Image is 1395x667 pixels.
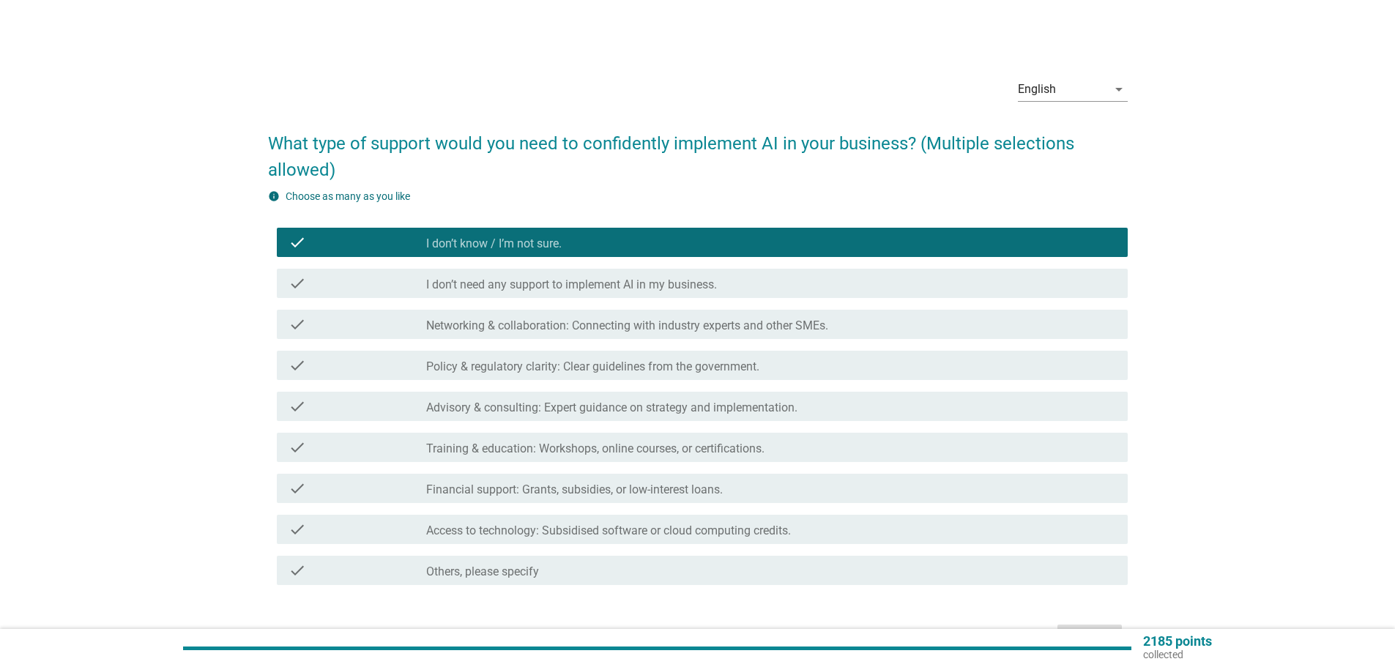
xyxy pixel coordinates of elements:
i: check [289,480,306,497]
i: info [268,190,280,202]
label: Access to technology: Subsidised software or cloud computing credits. [426,523,791,538]
i: check [289,357,306,374]
label: Policy & regulatory clarity: Clear guidelines from the government. [426,359,759,374]
i: check [289,275,306,292]
div: English [1018,83,1056,96]
h2: What type of support would you need to confidently implement AI in your business? (Multiple selec... [268,116,1128,183]
label: Advisory & consulting: Expert guidance on strategy and implementation. [426,400,797,415]
label: I don’t know / I’m not sure. [426,236,562,251]
i: check [289,398,306,415]
label: Financial support: Grants, subsidies, or low-interest loans. [426,482,723,497]
label: Choose as many as you like [286,190,410,202]
p: collected [1143,648,1212,661]
p: 2185 points [1143,635,1212,648]
i: arrow_drop_down [1110,81,1128,98]
label: I don’t need any support to implement AI in my business. [426,277,717,292]
label: Networking & collaboration: Connecting with industry experts and other SMEs. [426,318,828,333]
i: check [289,439,306,456]
i: check [289,521,306,538]
i: check [289,234,306,251]
label: Others, please specify [426,564,539,579]
label: Training & education: Workshops, online courses, or certifications. [426,441,765,456]
i: check [289,562,306,579]
i: check [289,316,306,333]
